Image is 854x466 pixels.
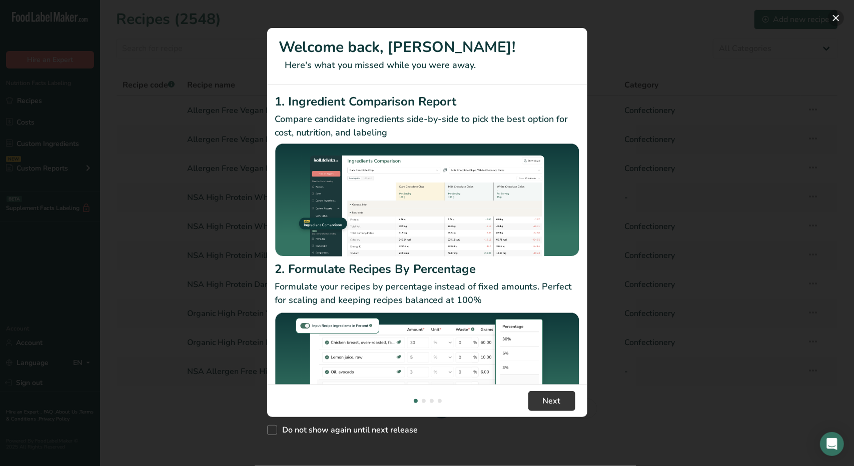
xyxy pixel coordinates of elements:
[275,260,579,278] h2: 2. Formulate Recipes By Percentage
[275,280,579,307] p: Formulate your recipes by percentage instead of fixed amounts. Perfect for scaling and keeping re...
[528,391,575,411] button: Next
[279,58,575,72] p: Here's what you missed while you were away.
[275,112,579,139] p: Compare candidate ingredients side-by-side to pick the best option for cost, nutrition, and labeling
[275,143,579,257] img: Ingredient Comparison Report
[275,311,579,431] img: Formulate Recipes By Percentage
[820,432,844,456] div: Open Intercom Messenger
[277,425,418,435] span: Do not show again until next release
[279,36,575,58] h1: Welcome back, [PERSON_NAME]!
[275,92,579,110] h2: 1. Ingredient Comparison Report
[543,395,561,407] span: Next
